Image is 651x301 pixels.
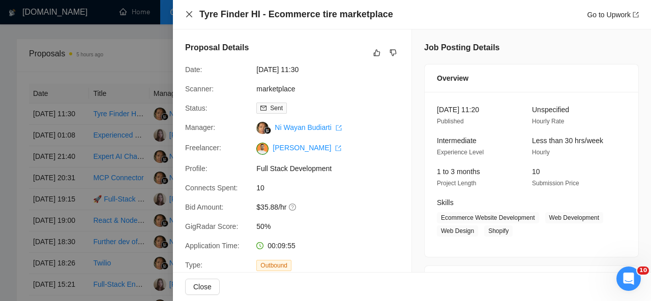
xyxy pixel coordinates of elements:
[587,11,639,19] a: Go to Upworkexport
[256,163,409,174] span: Full Stack Development
[532,180,579,187] span: Submission Price
[185,85,214,93] span: Scanner:
[275,123,341,131] a: Ni Wayan Budiarti export
[260,105,267,111] span: mail
[256,242,263,249] span: clock-circle
[185,222,238,230] span: GigRadar Score:
[256,202,409,213] span: $35.88/hr
[532,137,603,145] span: Less than 30 hrs/week
[289,203,297,211] span: question-circle
[371,47,383,59] button: like
[256,64,409,75] span: [DATE] 11:30
[390,49,397,57] span: dislike
[185,10,193,19] button: Close
[185,203,224,211] span: Bid Amount:
[185,10,193,18] span: close
[532,118,564,125] span: Hourly Rate
[532,106,569,114] span: Unspecified
[437,180,476,187] span: Project Length
[437,149,484,156] span: Experience Level
[256,85,295,93] a: marketplace
[437,266,626,293] div: Client Details
[256,182,409,193] span: 10
[185,279,220,295] button: Close
[185,242,240,250] span: Application Time:
[185,164,208,173] span: Profile:
[256,260,291,271] span: Outbound
[437,225,478,237] span: Web Design
[545,212,604,223] span: Web Development
[256,221,409,232] span: 50%
[373,49,380,57] span: like
[185,65,202,74] span: Date:
[437,198,454,207] span: Skills
[199,8,393,21] h4: Tyre Finder HI - Ecommerce tire marketplace
[273,144,341,152] a: [PERSON_NAME] export
[437,118,464,125] span: Published
[532,168,540,176] span: 10
[264,127,271,134] img: gigradar-bm.png
[193,281,212,292] span: Close
[268,242,295,250] span: 00:09:55
[185,144,221,152] span: Freelancer:
[336,125,342,131] span: export
[437,106,479,114] span: [DATE] 11:20
[484,225,513,237] span: Shopify
[185,123,215,131] span: Manager:
[185,184,238,192] span: Connects Spent:
[185,42,249,54] h5: Proposal Details
[256,143,269,155] img: c1NLmzrk-0pBZjOo1nLSJnOz0itNHKTdmMHAt8VIsLFzaWqqsJDJtcFyV3OYvrqgu3
[437,73,468,84] span: Overview
[437,168,480,176] span: 1 to 3 months
[437,212,539,223] span: Ecommerce Website Development
[424,42,499,54] h5: Job Posting Details
[335,145,341,151] span: export
[185,104,208,112] span: Status:
[633,12,639,18] span: export
[616,266,641,291] iframe: Intercom live chat
[387,47,399,59] button: dislike
[270,105,283,112] span: Sent
[637,266,649,275] span: 10
[532,149,550,156] span: Hourly
[185,261,202,269] span: Type:
[437,137,477,145] span: Intermediate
